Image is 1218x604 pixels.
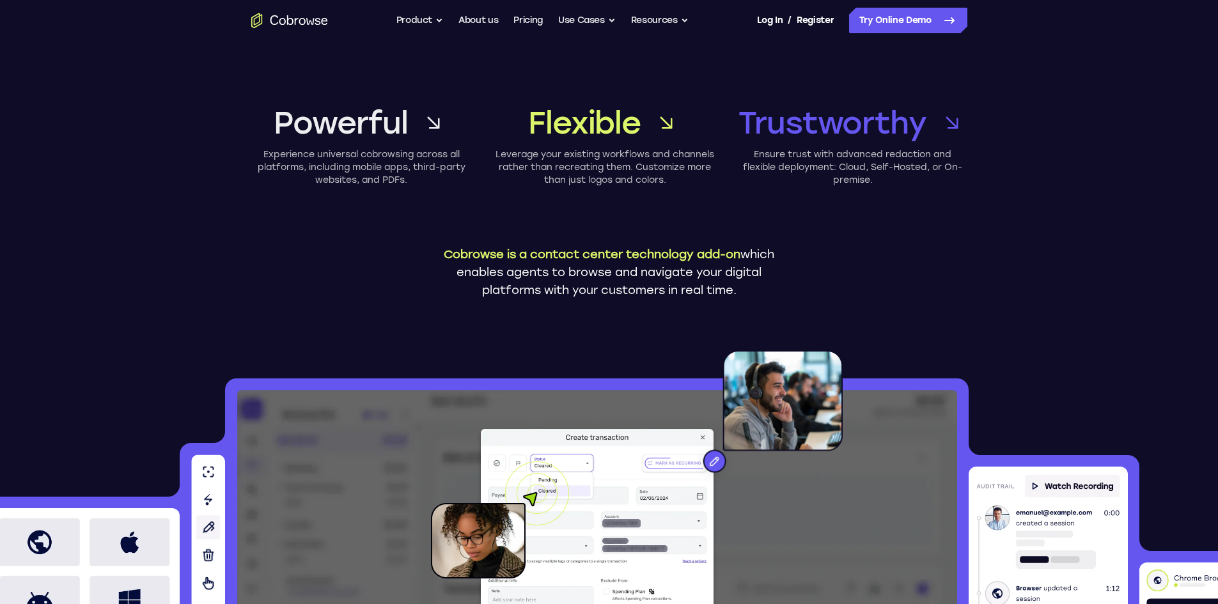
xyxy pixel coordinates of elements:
a: Pricing [513,8,543,33]
button: Product [396,8,444,33]
p: which enables agents to browse and navigate your digital platforms with your customers in real time. [433,245,785,299]
a: Register [797,8,834,33]
img: A customer holding their phone [431,461,569,578]
a: About us [458,8,498,33]
span: / [788,13,792,28]
a: Powerful [251,102,472,143]
p: Ensure trust with advanced redaction and flexible deployment: Cloud, Self-Hosted, or On-premise. [738,148,967,187]
button: Resources [631,8,689,33]
button: Use Cases [558,8,616,33]
img: An agent with a headset [644,350,843,486]
a: Go to the home page [251,13,328,28]
span: Flexible [528,102,640,143]
a: Log In [757,8,783,33]
a: Flexible [495,102,715,143]
a: Trustworthy [738,102,967,143]
p: Experience universal cobrowsing across all platforms, including mobile apps, third-party websites... [251,148,472,187]
span: Cobrowse is a contact center technology add-on [444,247,740,261]
a: Try Online Demo [849,8,967,33]
p: Leverage your existing workflows and channels rather than recreating them. Customize more than ju... [495,148,715,187]
span: Powerful [274,102,407,143]
span: Trustworthy [738,102,926,143]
